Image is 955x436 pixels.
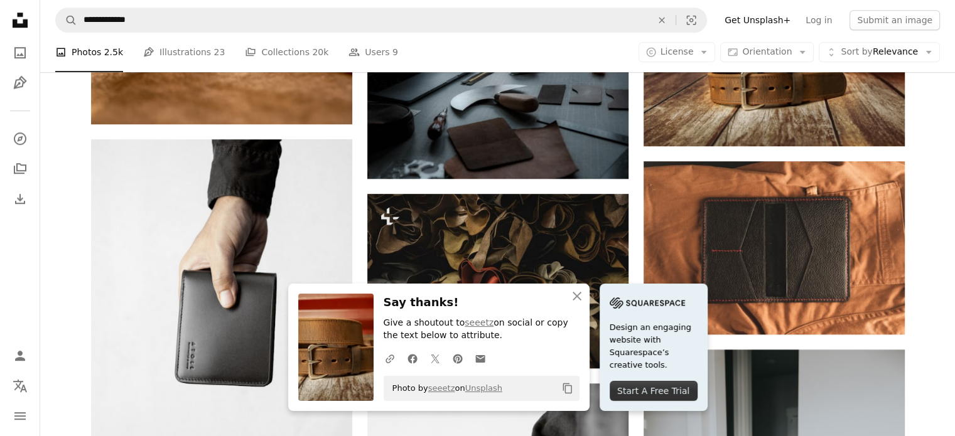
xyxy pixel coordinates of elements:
[143,33,225,73] a: Illustrations 23
[424,346,446,371] a: Share on Twitter
[742,47,792,57] span: Orientation
[367,5,629,179] img: a table topped with lots of different types of tools
[214,46,225,60] span: 23
[819,43,940,63] button: Sort byRelevance
[8,70,33,95] a: Illustrations
[8,126,33,151] a: Explore
[717,10,798,30] a: Get Unsplash+
[386,378,502,398] span: Photo by on
[644,161,905,334] img: black leather bifold wallet on brown textile
[401,346,424,371] a: Share on Facebook
[8,403,33,428] button: Menu
[8,40,33,65] a: Photos
[367,194,629,368] img: a pile of different colored fabric on top of each other
[720,43,814,63] button: Orientation
[841,46,918,59] span: Relevance
[600,284,708,411] a: Design an engaging website with Squarespace’s creative tools.Start A Free Trial
[392,46,398,60] span: 9
[610,294,685,312] img: file-1705255347840-230a6ab5bca9image
[8,373,33,398] button: Language
[465,317,494,327] a: seeetz
[661,47,694,57] span: License
[610,381,698,401] div: Start A Free Trial
[557,378,578,399] button: Copy to clipboard
[367,86,629,97] a: a table topped with lots of different types of tools
[446,346,469,371] a: Share on Pinterest
[55,8,707,33] form: Find visuals sitewide
[245,33,328,73] a: Collections 20k
[312,46,328,60] span: 20k
[367,275,629,287] a: a pile of different colored fabric on top of each other
[8,343,33,368] a: Log in / Sign up
[639,43,716,63] button: License
[469,346,492,371] a: Share over email
[465,383,502,393] a: Unsplash
[384,294,580,312] h3: Say thanks!
[428,383,455,393] a: seeetz
[644,242,905,253] a: black leather bifold wallet on brown textile
[8,8,33,35] a: Home — Unsplash
[384,317,580,342] p: Give a shoutout to on social or copy the text below to attribute.
[91,296,352,307] a: a hand holding a black leather wallet
[648,8,676,32] button: Clear
[644,66,905,77] a: a brown leather belt sitting on top of a wooden floor
[841,47,872,57] span: Sort by
[348,33,398,73] a: Users 9
[8,156,33,181] a: Collections
[676,8,706,32] button: Visual search
[610,321,698,371] span: Design an engaging website with Squarespace’s creative tools.
[798,10,839,30] a: Log in
[8,186,33,211] a: Download History
[56,8,77,32] button: Search Unsplash
[850,10,940,30] button: Submit an image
